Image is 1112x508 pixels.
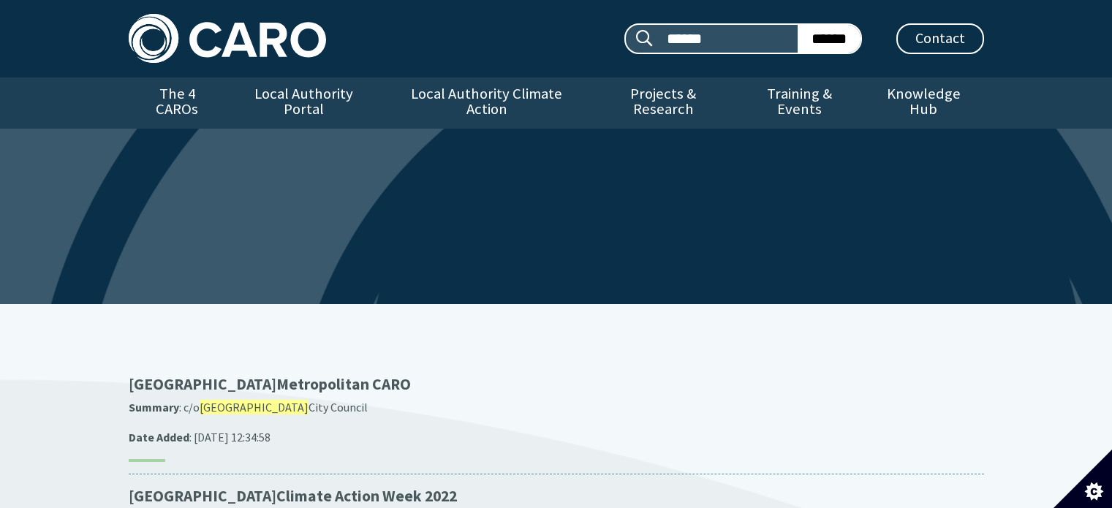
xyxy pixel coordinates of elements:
[896,23,984,54] a: Contact
[129,14,326,63] img: Caro logo
[129,77,226,129] a: The 4 CAROs
[863,77,983,129] a: Knowledge Hub
[226,77,382,129] a: Local Authority Portal
[129,374,984,462] a: [GEOGRAPHIC_DATA]Metropolitan CARO Summary: c/o[GEOGRAPHIC_DATA]City Council Date Added: [DATE] 1...
[591,77,735,129] a: Projects & Research
[129,374,276,394] span: [GEOGRAPHIC_DATA]
[200,400,309,414] span: [GEOGRAPHIC_DATA]
[129,486,276,506] span: [GEOGRAPHIC_DATA]
[735,77,863,129] a: Training & Events
[129,398,984,417] p: : c/o City Council
[129,428,984,447] p: : [DATE] 12:34:58
[129,486,984,507] p: Climate Action Week 2022
[129,400,179,414] strong: Summary
[129,374,984,395] p: Metropolitan CARO
[129,430,189,444] strong: Date Added
[1054,450,1112,508] button: Set cookie preferences
[382,77,591,129] a: Local Authority Climate Action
